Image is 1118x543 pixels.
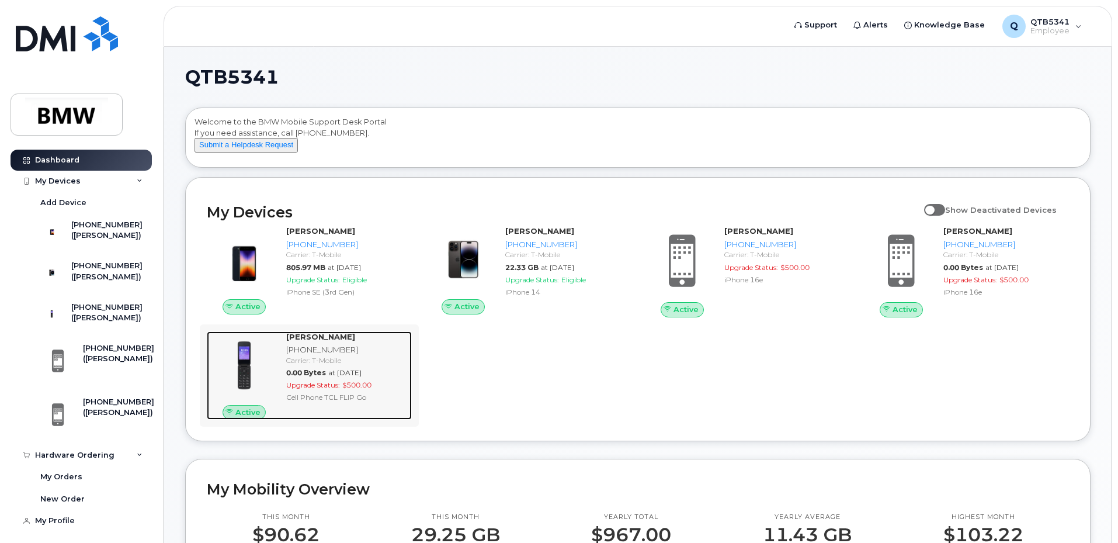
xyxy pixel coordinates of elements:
span: Upgrade Status: [724,263,778,272]
h2: My Mobility Overview [207,480,1069,498]
span: Upgrade Status: [286,275,340,284]
div: [PHONE_NUMBER] [286,344,407,355]
span: at [DATE] [328,368,362,377]
span: 0.00 Bytes [943,263,983,272]
span: at [DATE] [328,263,361,272]
span: Active [893,304,918,315]
span: $500.00 [999,275,1029,284]
span: Active [673,304,699,315]
span: Active [235,407,261,418]
a: Active[PERSON_NAME][PHONE_NUMBER]Carrier: T-Mobile0.00 Bytesat [DATE]Upgrade Status:$500.00iPhone... [864,226,1069,317]
p: This month [411,513,500,522]
h2: My Devices [207,203,918,221]
span: Upgrade Status: [943,275,997,284]
div: Carrier: T-Mobile [286,250,407,260]
div: Cell Phone TCL FLIP Go [286,392,407,402]
p: Highest month [943,513,1023,522]
div: iPhone 16e [724,275,845,285]
p: Yearly total [591,513,671,522]
div: Carrier: T-Mobile [724,250,845,260]
img: image20231002-3703462-njx0qo.jpeg [435,231,491,288]
strong: [PERSON_NAME] [943,226,1012,236]
div: Carrier: T-Mobile [505,250,626,260]
div: iPhone SE (3rd Gen) [286,287,407,297]
strong: [PERSON_NAME] [286,332,355,341]
span: Active [235,301,261,312]
span: Upgrade Status: [286,381,340,389]
div: Carrier: T-Mobile [943,250,1064,260]
p: This month [252,513,320,522]
span: at [DATE] [541,263,574,272]
span: Upgrade Status: [505,275,559,284]
span: $500.00 [780,263,810,272]
img: TCL-FLIP-Go-Midnight-Blue-frontimage.png [216,337,272,393]
iframe: Messenger Launcher [1067,492,1109,534]
input: Show Deactivated Devices [924,199,933,208]
div: [PHONE_NUMBER] [286,239,407,250]
strong: [PERSON_NAME] [286,226,355,236]
div: Welcome to the BMW Mobile Support Desk Portal If you need assistance, call [PHONE_NUMBER]. [195,116,1081,163]
img: image20231002-3703462-1angbar.jpeg [216,231,272,288]
strong: [PERSON_NAME] [505,226,574,236]
div: [PHONE_NUMBER] [505,239,626,250]
span: QTB5341 [185,68,279,86]
span: $500.00 [342,381,371,389]
button: Submit a Helpdesk Request [195,138,298,153]
a: Active[PERSON_NAME][PHONE_NUMBER]Carrier: T-Mobile0.00 Bytesat [DATE]Upgrade Status:$500.00Cell P... [207,331,412,420]
a: Submit a Helpdesk Request [195,140,298,149]
div: [PHONE_NUMBER] [724,239,845,250]
span: Show Deactivated Devices [945,205,1057,215]
span: Eligible [342,275,367,284]
div: [PHONE_NUMBER] [943,239,1064,250]
strong: [PERSON_NAME] [724,226,793,236]
div: Carrier: T-Mobile [286,355,407,365]
div: iPhone 16e [943,287,1064,297]
span: 22.33 GB [505,263,539,272]
a: Active[PERSON_NAME][PHONE_NUMBER]Carrier: T-Mobile805.97 MBat [DATE]Upgrade Status:EligibleiPhone... [207,226,412,314]
p: Yearly average [763,513,852,522]
span: Eligible [561,275,586,284]
span: 0.00 Bytes [286,368,326,377]
a: Active[PERSON_NAME][PHONE_NUMBER]Carrier: T-MobileUpgrade Status:$500.00iPhone 16e [645,226,850,317]
span: Active [454,301,480,312]
a: Active[PERSON_NAME][PHONE_NUMBER]Carrier: T-Mobile22.33 GBat [DATE]Upgrade Status:EligibleiPhone 14 [426,226,631,314]
span: 805.97 MB [286,263,325,272]
span: at [DATE] [985,263,1019,272]
div: iPhone 14 [505,287,626,297]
